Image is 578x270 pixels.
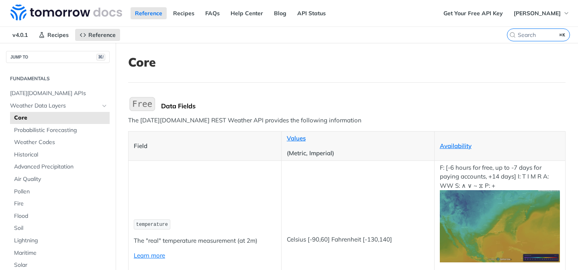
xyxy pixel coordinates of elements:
a: FAQs [201,7,224,19]
a: Help Center [226,7,268,19]
div: Data Fields [161,102,566,110]
span: Core [14,114,108,122]
a: Air Quality [10,173,110,185]
span: [PERSON_NAME] [514,10,561,17]
span: Reference [88,31,116,39]
span: Solar [14,261,108,269]
a: Probabilistic Forecasting [10,124,110,136]
a: Historical [10,149,110,161]
button: Hide subpages for Weather Data Layers [101,103,108,109]
span: v4.0.1 [8,29,32,41]
a: Reference [75,29,120,41]
span: Advanced Precipitation [14,163,108,171]
span: Weather Codes [14,138,108,146]
kbd: ⌘K [558,31,568,39]
p: The "real" temperature measurement (at 2m) [134,236,276,246]
h1: Core [128,55,566,69]
span: Expand image [440,222,560,229]
p: F: [-6 hours for free, up to -7 days for paying accounts, +14 days] I: T I M R A: WW S: ∧ ∨ ~ ⧖ P: + [440,163,560,262]
a: [DATE][DOMAIN_NAME] APIs [6,87,110,99]
span: [DATE][DOMAIN_NAME] APIs [10,89,108,97]
button: JUMP TO⌘/ [6,51,110,63]
a: Soil [10,222,110,234]
a: Lightning [10,235,110,247]
p: The [DATE][DOMAIN_NAME] REST Weather API provides the following information [128,116,566,125]
span: Air Quality [14,175,108,183]
a: Fire [10,198,110,210]
svg: Search [509,32,516,38]
a: Reference [131,7,167,19]
span: Probabilistic Forecasting [14,126,108,134]
a: Advanced Precipitation [10,161,110,173]
span: Pollen [14,188,108,196]
span: Maritime [14,249,108,257]
a: Core [10,112,110,124]
span: Weather Data Layers [10,102,99,110]
a: Weather Codes [10,136,110,148]
a: Flood [10,210,110,222]
a: Blog [270,7,291,19]
span: Soil [14,224,108,232]
a: Recipes [169,7,199,19]
span: Fire [14,200,108,208]
p: Field [134,142,276,151]
span: Flood [14,212,108,220]
a: Values [287,134,306,142]
span: Lightning [14,237,108,245]
span: Recipes [47,31,69,39]
button: [PERSON_NAME] [509,7,574,19]
span: Historical [14,151,108,159]
a: Weather Data LayersHide subpages for Weather Data Layers [6,100,110,112]
a: API Status [293,7,330,19]
a: Maritime [10,247,110,259]
p: (Metric, Imperial) [287,149,429,158]
img: Tomorrow.io Weather API Docs [10,4,122,20]
span: ⌘/ [96,54,105,61]
a: Availability [440,142,472,150]
a: Learn more [134,252,165,259]
h2: Fundamentals [6,75,110,82]
a: Recipes [34,29,73,41]
a: Pollen [10,186,110,198]
span: temperature [136,222,168,227]
p: Celsius [-90,60] Fahrenheit [-130,140] [287,235,429,244]
a: Get Your Free API Key [439,7,507,19]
